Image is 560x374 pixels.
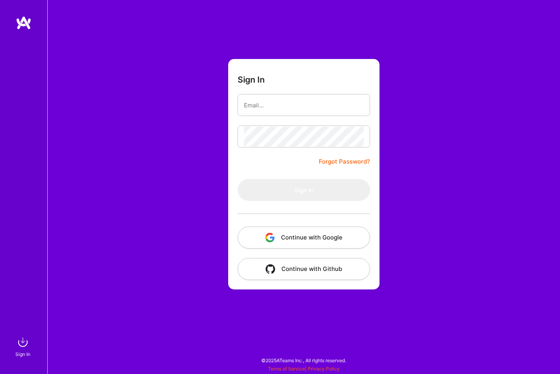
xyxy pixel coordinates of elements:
[265,233,275,242] img: icon
[244,95,364,115] input: Email...
[268,366,340,372] span: |
[266,264,275,274] img: icon
[238,75,265,85] h3: Sign In
[238,227,370,249] button: Continue with Google
[15,350,30,358] div: Sign In
[268,366,305,372] a: Terms of Service
[15,334,31,350] img: sign in
[238,258,370,280] button: Continue with Github
[319,157,370,166] a: Forgot Password?
[308,366,340,372] a: Privacy Policy
[17,334,31,358] a: sign inSign In
[238,179,370,201] button: Sign In
[47,350,560,370] div: © 2025 ATeams Inc., All rights reserved.
[16,16,32,30] img: logo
